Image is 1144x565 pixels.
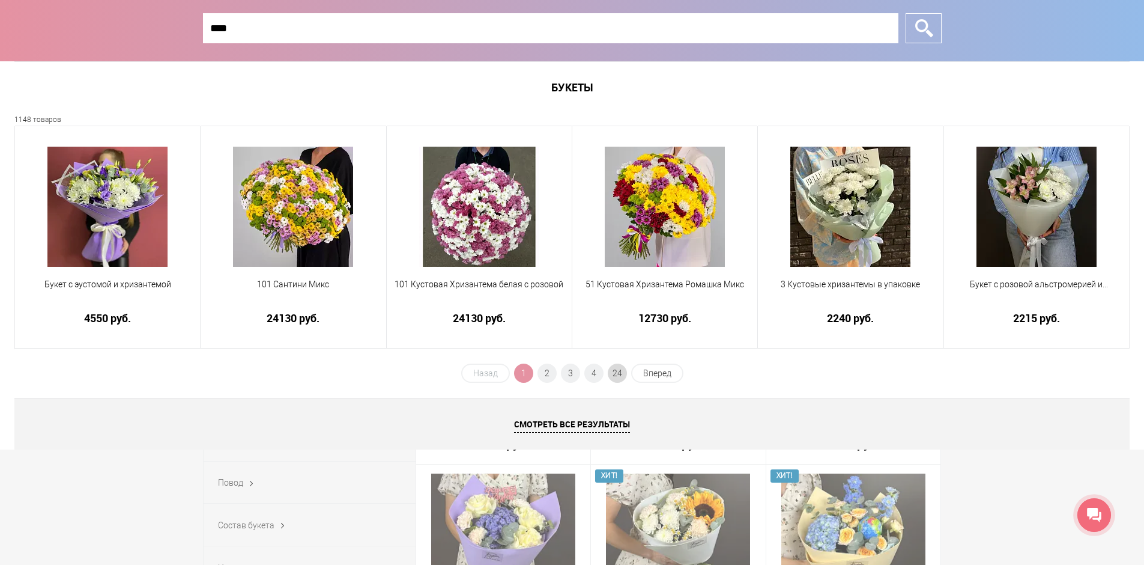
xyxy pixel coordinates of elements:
a: 2 [537,364,557,383]
a: Вперед [631,364,683,383]
img: Букет с эустомой и хризантемой [47,147,168,267]
a: 101 Сантини Микс [208,278,378,305]
a: Смотреть все результаты [14,398,1130,450]
a: 4550 руб. [23,312,192,325]
img: 51 Кустовая Хризантема Ромашка Микс [605,147,725,267]
span: 101 Кустовая Хризантема белая с розовой [395,278,564,291]
img: 101 Сантини Микс [233,147,353,267]
a: 2240 руб. [766,312,935,325]
img: 101 Кустовая Хризантема белая с розовой [419,147,539,267]
a: 4 [584,364,604,383]
a: 3 [561,364,580,383]
span: 1 [514,364,533,383]
span: Букет с розовой альстромерией и кустовой хризантемой [952,278,1121,291]
a: Букет с эустомой и хризантемой [23,278,192,305]
img: Букет с розовой альстромерией и кустовой хризантемой [976,147,1097,267]
span: 3 Кустовые хризантемы в упаковке [766,278,935,291]
span: 51 Кустовая Хризантема Ромашка Микс [580,278,749,291]
span: Смотреть все результаты [514,418,630,433]
span: Букет с эустомой и хризантемой [23,278,192,291]
span: 101 Сантини Микс [208,278,378,291]
small: 1148 товаров [14,115,61,124]
a: 24130 руб. [395,312,564,325]
img: 3 Кустовые хризантемы в упаковке [790,147,910,267]
a: 2215 руб. [952,312,1121,325]
a: 24130 руб. [208,312,378,325]
a: 51 Кустовая Хризантема Ромашка Микс [580,278,749,305]
a: Букет с розовой альстромерией и кустовой хризантемой [952,278,1121,305]
a: 3 Кустовые хризантемы в упаковке [766,278,935,305]
a: 12730 руб. [580,312,749,325]
a: 24 [608,364,627,383]
span: Назад [461,364,510,383]
h1: Букеты [14,61,1130,113]
a: 101 Кустовая Хризантема белая с розовой [395,278,564,305]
